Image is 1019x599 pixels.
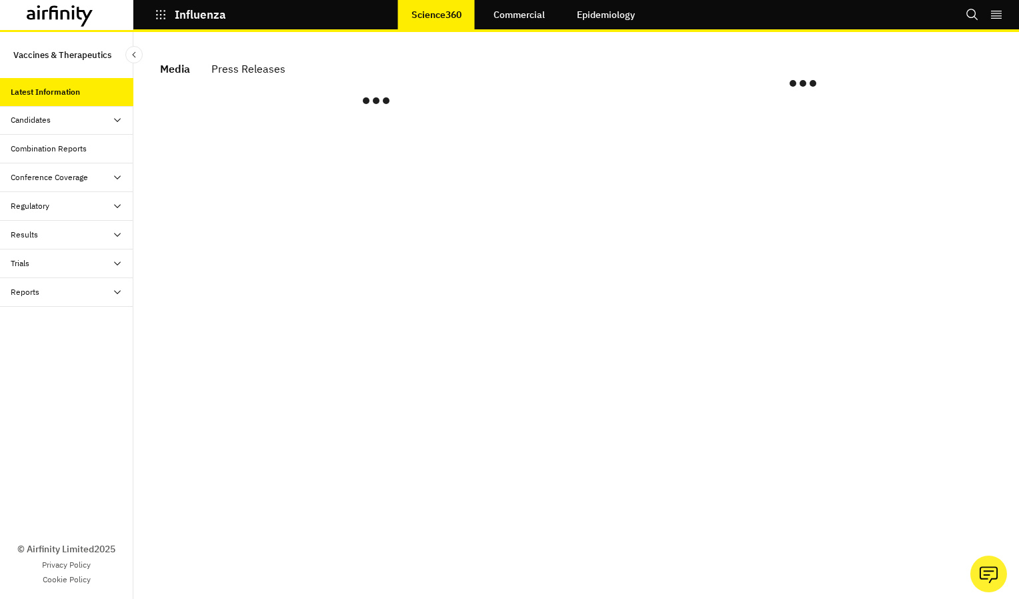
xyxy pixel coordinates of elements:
a: Privacy Policy [42,559,91,571]
button: Ask our analysts [970,556,1007,592]
div: Reports [11,286,39,298]
p: Vaccines & Therapeutics [13,43,111,67]
div: Trials [11,257,29,269]
p: Science360 [411,9,461,20]
p: Influenza [175,9,226,21]
p: © Airfinity Limited 2025 [17,542,115,556]
div: Conference Coverage [11,171,88,183]
a: Cookie Policy [43,574,91,586]
div: Latest Information [11,86,80,98]
div: Candidates [11,114,51,126]
div: Regulatory [11,200,49,212]
button: Search [966,3,979,26]
div: Combination Reports [11,143,87,155]
button: Close Sidebar [125,46,143,63]
button: Influenza [155,3,226,26]
div: Results [11,229,38,241]
div: Press Releases [211,59,285,79]
div: Media [160,59,190,79]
